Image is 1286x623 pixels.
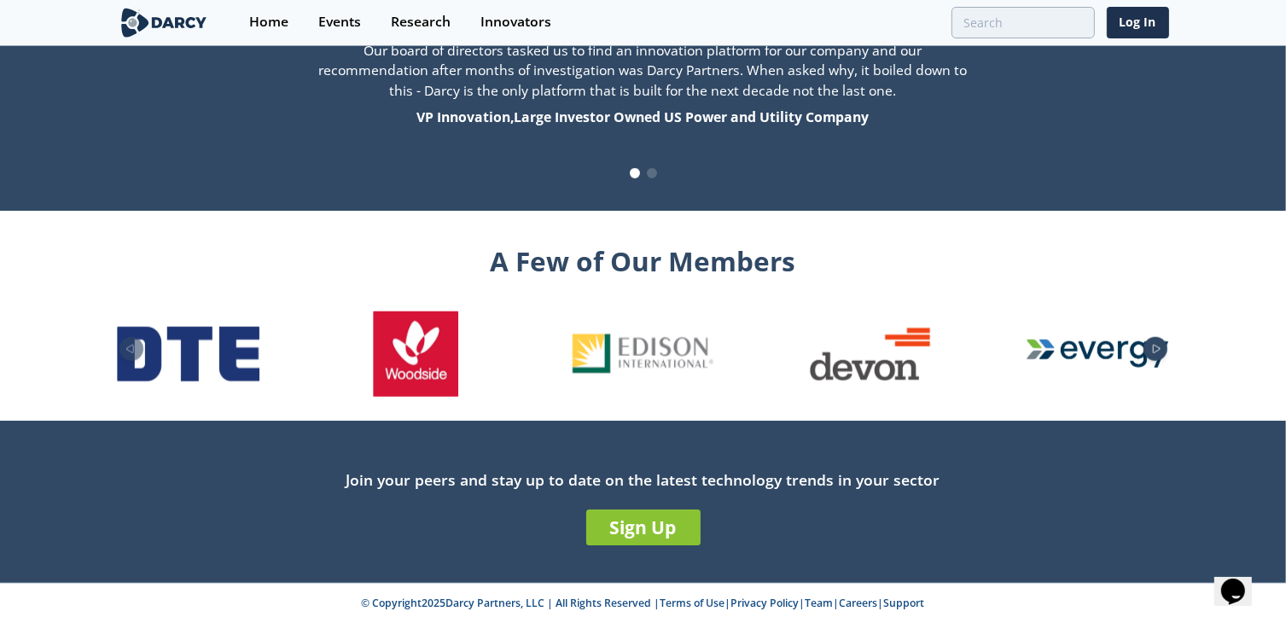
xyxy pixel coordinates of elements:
[806,596,834,610] a: Team
[1027,340,1168,368] img: 1652368361385-Evergy_Logo_RGB.png
[119,337,143,361] div: Previous slide
[249,41,1038,128] div: 2 / 4
[1143,337,1167,361] div: Next slide
[572,334,713,373] div: 15 / 26
[345,311,486,397] div: 14 / 26
[117,327,259,381] div: 13 / 26
[884,596,925,610] a: Support
[249,15,288,29] div: Home
[249,41,1038,128] div: Our board of directors tasked us to find an innovation platform for our company and our recommend...
[800,327,941,381] div: 16 / 26
[586,509,701,545] a: Sign Up
[1027,340,1168,368] div: 17 / 26
[118,469,1169,491] div: Join your peers and stay up to date on the latest technology trends in your sector
[309,108,978,128] div: VP Innovation , Large Investor Owned US Power and Utility Company
[118,235,1169,281] div: A Few of Our Members
[373,311,458,397] img: woodside.com.au.png
[951,7,1095,38] input: Advanced Search
[731,596,800,610] a: Privacy Policy
[1214,555,1269,606] iframe: chat widget
[660,596,725,610] a: Terms of Use
[391,15,451,29] div: Research
[840,596,878,610] a: Careers
[318,15,361,29] div: Events
[1107,7,1169,38] a: Log In
[53,596,1234,611] p: © Copyright 2025 Darcy Partners, LLC | All Rights Reserved | | | | |
[572,334,713,373] img: 1613761100414-edison%20logo.png
[480,15,551,29] div: Innovators
[118,8,211,38] img: logo-wide.svg
[809,327,931,381] img: 1608048026791-dvn.com.png
[117,327,259,381] img: 1616509367060-DTE.png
